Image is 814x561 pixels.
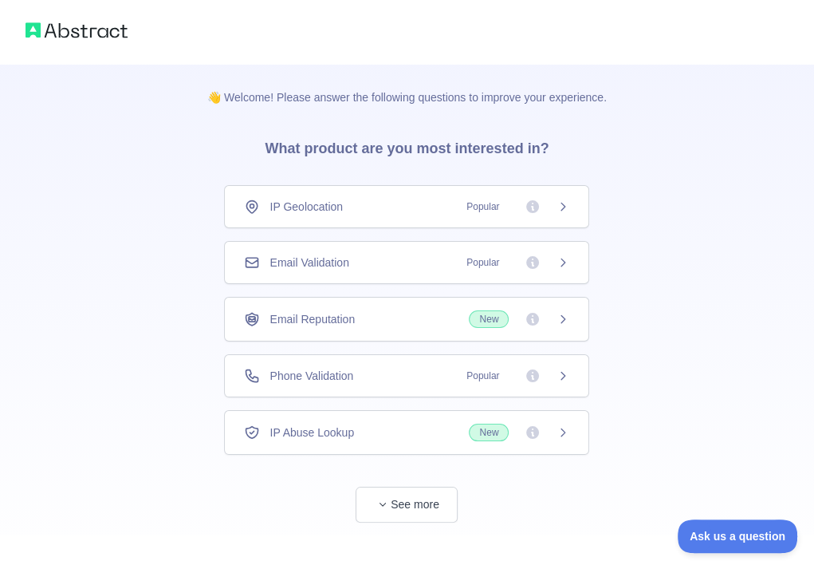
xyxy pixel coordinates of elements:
h3: What product are you most interested in? [239,105,574,185]
span: Email Validation [269,255,348,271]
img: Abstract logo [26,19,128,41]
span: Phone Validation [269,368,353,384]
button: See more [356,487,458,523]
span: IP Abuse Lookup [269,425,354,441]
span: Popular [457,255,509,271]
span: IP Geolocation [269,199,343,215]
span: New [469,424,509,441]
iframe: Toggle Customer Support [678,520,798,553]
span: Popular [457,199,509,215]
span: Popular [457,368,509,384]
span: New [469,310,509,328]
p: 👋 Welcome! Please answer the following questions to improve your experience. [182,64,632,105]
span: Email Reputation [269,311,355,327]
